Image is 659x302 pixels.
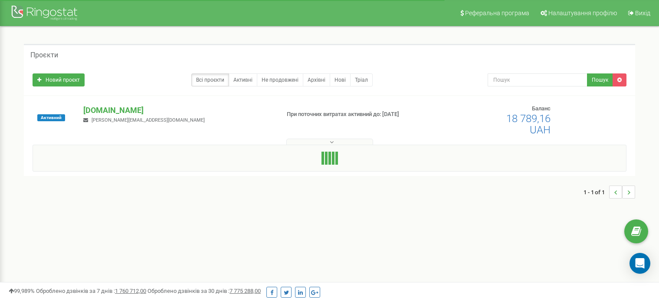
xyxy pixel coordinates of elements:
a: Тріал [350,73,373,86]
a: Новий проєкт [33,73,85,86]
span: Вихід [635,10,650,17]
a: Нові [330,73,351,86]
a: Всі проєкти [191,73,229,86]
button: Пошук [587,73,613,86]
p: При поточних витратах активний до: [DATE] [287,110,426,119]
span: 1 - 1 of 1 [584,186,609,199]
div: Open Intercom Messenger [629,253,650,274]
h5: Проєкти [30,51,58,59]
span: Баланс [532,105,551,112]
span: Налаштування профілю [548,10,617,17]
span: Оброблено дзвінків за 7 днів : [36,288,146,294]
span: Оброблено дзвінків за 30 днів : [148,288,261,294]
nav: ... [584,177,635,207]
span: Реферальна програма [465,10,529,17]
a: Не продовжені [257,73,303,86]
span: [PERSON_NAME][EMAIL_ADDRESS][DOMAIN_NAME] [92,117,205,123]
u: 7 775 288,00 [230,288,261,294]
span: 18 789,16 UAH [506,113,551,136]
input: Пошук [488,73,587,86]
u: 1 760 712,00 [115,288,146,294]
span: Активний [37,114,65,121]
a: Архівні [303,73,330,86]
span: 99,989% [9,288,35,294]
a: Активні [229,73,257,86]
p: [DOMAIN_NAME] [83,105,272,116]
